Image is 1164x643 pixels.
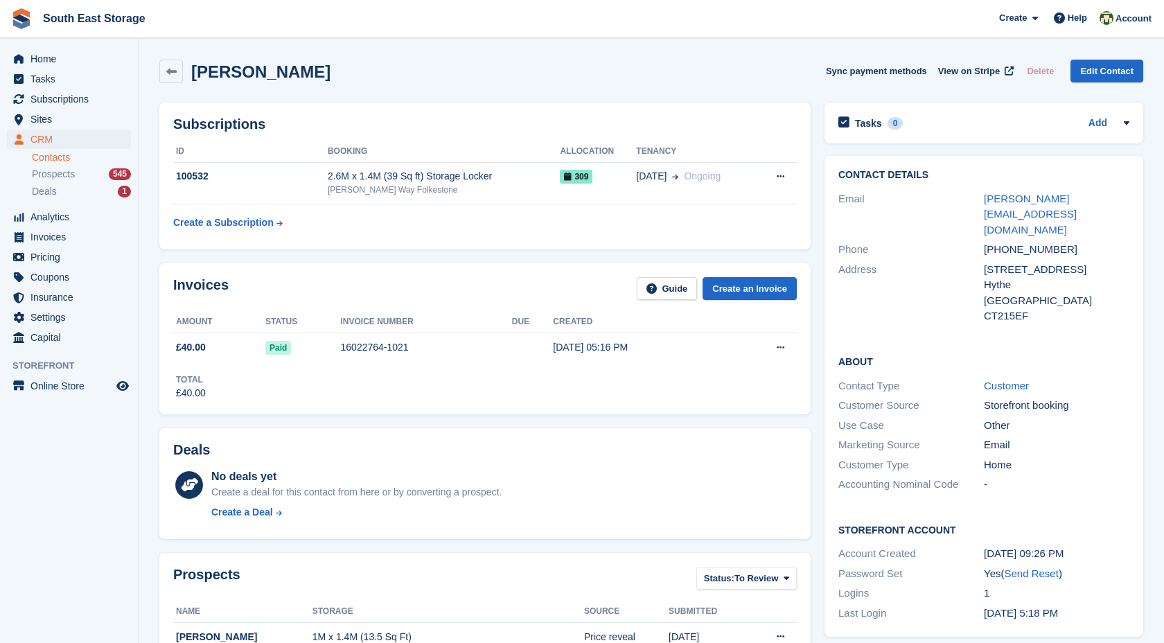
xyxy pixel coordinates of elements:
span: Settings [30,308,114,327]
a: Edit Contact [1070,60,1143,82]
span: Paid [265,341,291,355]
a: Guide [637,277,698,300]
a: menu [7,207,131,227]
a: menu [7,288,131,307]
div: CT215EF [984,308,1129,324]
button: Sync payment methods [826,60,927,82]
a: menu [7,247,131,267]
span: Analytics [30,207,114,227]
div: Create a deal for this contact from here or by converting a prospect. [211,485,502,500]
a: Prospects 545 [32,167,131,182]
img: stora-icon-8386f47178a22dfd0bd8f6a31ec36ba5ce8667c1dd55bd0f319d3a0aa187defe.svg [11,8,32,29]
div: Password Set [838,566,984,582]
div: Home [984,457,1129,473]
span: Deals [32,185,57,198]
h2: [PERSON_NAME] [191,62,330,81]
div: £40.00 [176,386,206,400]
span: View on Stripe [938,64,1000,78]
div: Phone [838,242,984,258]
th: Allocation [560,141,636,163]
th: Source [584,601,669,623]
div: Create a Subscription [173,215,274,230]
div: - [984,477,1129,493]
th: Due [512,311,553,333]
span: [DATE] [636,169,667,184]
div: 0 [888,117,903,130]
button: Delete [1021,60,1059,82]
a: menu [7,89,131,109]
div: Contact Type [838,378,984,394]
div: Marketing Source [838,437,984,453]
th: Booking [328,141,560,163]
div: Yes [984,566,1129,582]
a: menu [7,376,131,396]
th: Submitted [669,601,749,623]
a: Deals 1 [32,184,131,199]
span: Help [1068,11,1087,25]
button: Status: To Review [696,567,797,590]
h2: Prospects [173,567,240,592]
span: Account [1115,12,1152,26]
div: Customer Type [838,457,984,473]
th: ID [173,141,328,163]
span: Tasks [30,69,114,89]
th: Name [173,601,312,623]
h2: Subscriptions [173,116,797,132]
div: No deals yet [211,468,502,485]
a: Create an Invoice [703,277,797,300]
div: Storefront booking [984,398,1129,414]
span: Pricing [30,247,114,267]
div: Email [838,191,984,238]
th: Created [553,311,728,333]
h2: About [838,354,1129,368]
a: South East Storage [37,7,151,30]
a: menu [7,308,131,327]
div: Last Login [838,606,984,622]
div: Accounting Nominal Code [838,477,984,493]
th: Amount [173,311,265,333]
div: [DATE] 05:16 PM [553,340,728,355]
div: Create a Deal [211,505,273,520]
a: Preview store [114,378,131,394]
a: menu [7,328,131,347]
a: Create a Subscription [173,210,283,236]
a: menu [7,109,131,129]
div: Other [984,418,1129,434]
span: Invoices [30,227,114,247]
a: menu [7,49,131,69]
a: menu [7,267,131,287]
div: Email [984,437,1129,453]
div: 2.6M x 1.4M (39 Sq ft) Storage Locker [328,169,560,184]
div: 100532 [173,169,328,184]
a: Create a Deal [211,505,502,520]
div: 1 [984,585,1129,601]
span: Coupons [30,267,114,287]
span: Ongoing [684,170,721,182]
span: Online Store [30,376,114,396]
th: Invoice number [341,311,512,333]
span: Insurance [30,288,114,307]
h2: Tasks [855,117,882,130]
div: Logins [838,585,984,601]
h2: Storefront Account [838,522,1129,536]
time: 2025-08-08 16:18:14 UTC [984,607,1058,619]
div: Account Created [838,546,984,562]
span: Subscriptions [30,89,114,109]
span: CRM [30,130,114,149]
div: 16022764-1021 [341,340,512,355]
div: Address [838,262,984,324]
span: Sites [30,109,114,129]
div: [GEOGRAPHIC_DATA] [984,293,1129,309]
div: [STREET_ADDRESS] [984,262,1129,278]
span: ( ) [1000,567,1061,579]
span: Status: [704,572,734,585]
span: £40.00 [176,340,206,355]
a: [PERSON_NAME][EMAIL_ADDRESS][DOMAIN_NAME] [984,193,1077,236]
a: Contacts [32,151,131,164]
span: Capital [30,328,114,347]
h2: Contact Details [838,170,1129,181]
div: Total [176,373,206,386]
span: To Review [734,572,778,585]
div: [DATE] 09:26 PM [984,546,1129,562]
th: Tenancy [636,141,755,163]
